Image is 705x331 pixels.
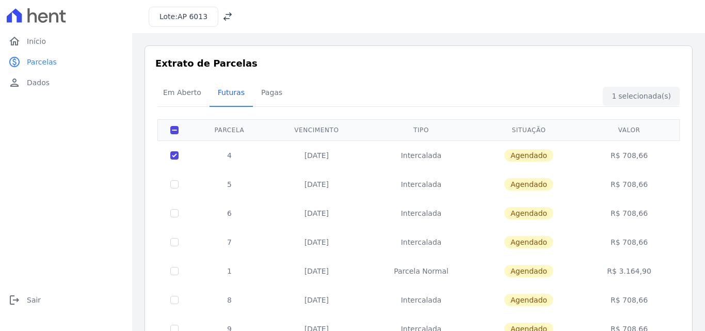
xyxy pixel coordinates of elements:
[365,140,477,170] td: Intercalada
[253,80,291,107] a: Pagas
[210,80,253,107] a: Futuras
[191,286,268,314] td: 8
[365,199,477,228] td: Intercalada
[268,286,365,314] td: [DATE]
[27,57,57,67] span: Parcelas
[155,56,682,70] h3: Extrato de Parcelas
[268,140,365,170] td: [DATE]
[581,286,678,314] td: R$ 708,66
[268,170,365,199] td: [DATE]
[504,149,553,162] span: Agendado
[8,76,21,89] i: person
[178,12,207,21] span: AP 6013
[27,36,46,46] span: Início
[159,11,207,22] h3: Lote:
[581,119,678,140] th: Valor
[8,294,21,306] i: logout
[8,35,21,48] i: home
[365,170,477,199] td: Intercalada
[191,257,268,286] td: 1
[365,228,477,257] td: Intercalada
[268,228,365,257] td: [DATE]
[268,119,365,140] th: Vencimento
[191,199,268,228] td: 6
[504,294,553,306] span: Agendado
[504,178,553,191] span: Agendado
[191,170,268,199] td: 5
[504,236,553,248] span: Agendado
[504,207,553,219] span: Agendado
[581,199,678,228] td: R$ 708,66
[4,290,128,310] a: logoutSair
[191,228,268,257] td: 7
[8,56,21,68] i: paid
[268,257,365,286] td: [DATE]
[191,119,268,140] th: Parcela
[4,72,128,93] a: personDados
[27,295,41,305] span: Sair
[365,119,477,140] th: Tipo
[212,82,251,103] span: Futuras
[4,52,128,72] a: paidParcelas
[157,82,207,103] span: Em Aberto
[581,170,678,199] td: R$ 708,66
[581,140,678,170] td: R$ 708,66
[27,77,50,88] span: Dados
[504,265,553,277] span: Agendado
[365,286,477,314] td: Intercalada
[191,140,268,170] td: 4
[4,31,128,52] a: homeInício
[581,257,678,286] td: R$ 3.164,90
[268,199,365,228] td: [DATE]
[155,80,210,107] a: Em Aberto
[581,228,678,257] td: R$ 708,66
[477,119,581,140] th: Situação
[255,82,289,103] span: Pagas
[365,257,477,286] td: Parcela Normal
